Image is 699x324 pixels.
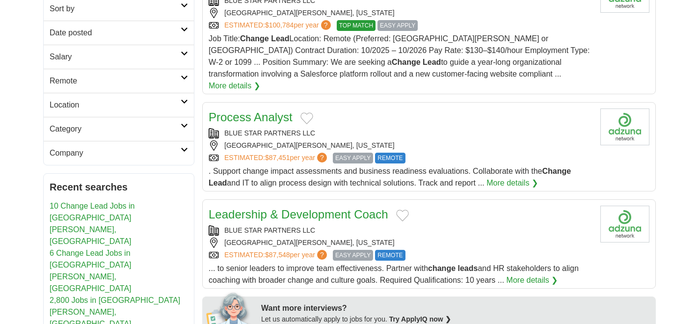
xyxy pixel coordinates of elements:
a: Remote [44,69,194,93]
span: . Support change impact assessments and business readiness evaluations. Collaborate with the and ... [209,167,571,187]
span: REMOTE [375,250,405,261]
strong: Change [392,58,421,66]
strong: Lead [423,58,441,66]
h2: Category [50,123,181,135]
div: BLUE STAR PARTNERS LLC [209,225,592,236]
h2: Company [50,147,181,159]
a: More details ❯ [507,274,558,286]
button: Add to favorite jobs [300,112,313,124]
strong: Change [542,167,571,175]
h2: Location [50,99,181,111]
span: EASY APPLY [377,20,418,31]
span: $87,548 [265,251,290,259]
span: TOP MATCH [337,20,376,31]
h2: Date posted [50,27,181,39]
a: Process Analyst [209,110,293,124]
span: EASY APPLY [333,153,373,163]
span: ... to senior leaders to improve team effectiveness. Partner with and HR stakeholders to align co... [209,264,579,284]
img: Company logo [600,108,649,145]
h2: Remote [50,75,181,87]
a: Category [44,117,194,141]
a: Salary [44,45,194,69]
strong: change [428,264,456,272]
span: ? [317,250,327,260]
a: 6 Change Lead Jobs in [GEOGRAPHIC_DATA][PERSON_NAME], [GEOGRAPHIC_DATA] [50,249,132,293]
span: EASY APPLY [333,250,373,261]
h2: Sort by [50,3,181,15]
a: Company [44,141,194,165]
a: Leadership & Development Coach [209,208,388,221]
span: $87,451 [265,154,290,162]
div: [GEOGRAPHIC_DATA][PERSON_NAME], [US_STATE] [209,140,592,151]
strong: Change [240,34,269,43]
a: ESTIMATED:$87,548per year? [224,250,329,261]
a: Try ApplyIQ now ❯ [389,315,451,323]
h2: Recent searches [50,180,188,194]
a: More details ❯ [209,80,260,92]
strong: Lead [271,34,289,43]
h2: Salary [50,51,181,63]
span: ? [317,153,327,162]
a: More details ❯ [486,177,538,189]
button: Add to favorite jobs [396,210,409,221]
div: Want more interviews? [261,302,650,314]
span: $100,784 [265,21,294,29]
div: [GEOGRAPHIC_DATA][PERSON_NAME], [US_STATE] [209,8,592,18]
a: 10 Change Lead Jobs in [GEOGRAPHIC_DATA][PERSON_NAME], [GEOGRAPHIC_DATA] [50,202,134,245]
img: Company logo [600,206,649,243]
div: BLUE STAR PARTNERS LLC [209,128,592,138]
div: [GEOGRAPHIC_DATA][PERSON_NAME], [US_STATE] [209,238,592,248]
a: Date posted [44,21,194,45]
span: Job Title: Location: Remote (Preferred: [GEOGRAPHIC_DATA][PERSON_NAME] or [GEOGRAPHIC_DATA]) Cont... [209,34,590,78]
span: REMOTE [375,153,405,163]
span: ? [321,20,331,30]
strong: Lead [209,179,227,187]
a: Location [44,93,194,117]
a: ESTIMATED:$100,784per year? [224,20,333,31]
a: ESTIMATED:$87,451per year? [224,153,329,163]
strong: leads [458,264,478,272]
